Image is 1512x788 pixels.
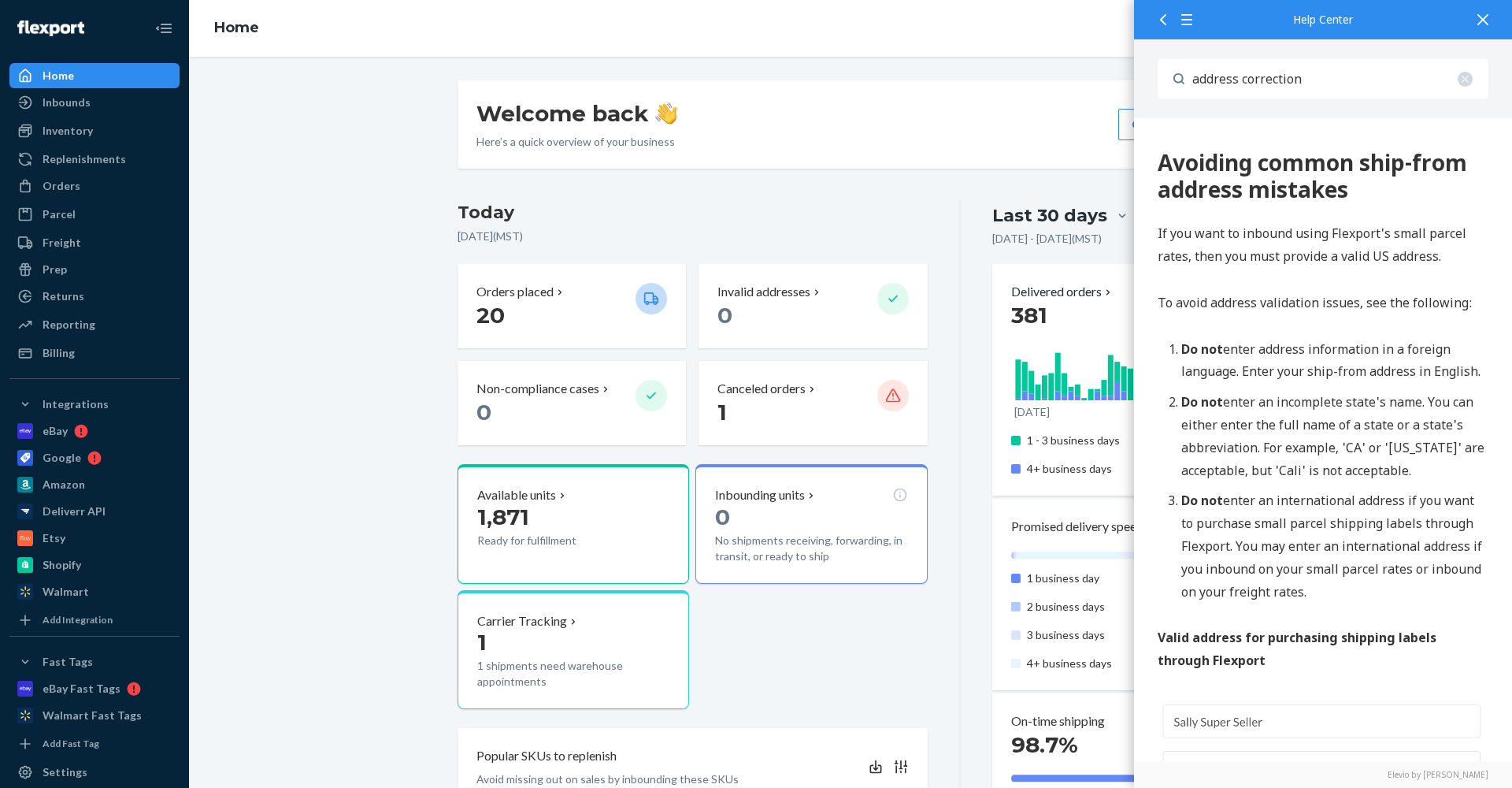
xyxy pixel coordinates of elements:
p: Inbounding units [715,486,805,504]
p: 4+ business days [1027,461,1182,477]
p: 4+ business days [1027,656,1182,671]
strong: Valid address for purchasing shipping labels through Flexport [24,511,302,551]
button: Invalid addresses 0 [699,264,927,348]
div: Replenishments [43,151,126,167]
p: Available units [477,486,556,504]
div: Inbounds [43,95,91,110]
strong: Do not [47,275,89,292]
img: hand-wave emoji [655,102,677,125]
span: 1,871 [477,504,529,530]
strong: Do not [47,222,89,240]
button: Fast Tags [9,649,180,675]
a: Home [214,19,259,36]
a: Settings [9,760,180,785]
div: eBay [43,423,68,439]
div: Settings [43,764,87,780]
p: 2 business days [1027,599,1182,615]
div: Reporting [43,317,95,333]
a: eBay [9,418,180,444]
span: 0 [715,504,730,530]
h1: Welcome back [476,99,677,128]
span: 1 [477,629,487,656]
a: Shopify [9,552,180,578]
span: 1 [717,399,727,426]
li: enter an incomplete state's name. You can either enter the full name of a state or a state's abbr... [47,273,354,363]
div: Prep [43,262,67,277]
div: Parcel [43,206,76,222]
p: No shipments receiving, forwarding, in transit, or ready to ship [715,533,907,564]
button: Canceled orders 1 [699,361,927,445]
div: Fast Tags [43,654,93,670]
p: Ready for fulfillment [477,533,623,548]
a: Walmart [9,579,180,604]
ol: breadcrumbs [202,6,272,51]
a: Reporting [9,312,180,337]
p: [DATE] ( MST ) [458,229,928,244]
a: eBay Fast Tags [9,676,180,701]
button: Inbounding units0No shipments receiving, forwarding, in transit, or ready to ship [695,464,927,584]
p: Promised delivery speeds [1011,518,1149,536]
p: Non-compliance cases [476,380,599,398]
button: Non-compliance cases 0 [458,361,686,445]
a: Freight [9,230,180,255]
span: 0 [717,302,732,329]
div: Amazon [43,477,85,492]
div: Billing [43,345,75,361]
a: Etsy [9,526,180,551]
div: Integrations [43,396,109,412]
a: Returns [9,284,180,309]
div: Shopify [43,557,81,573]
button: Available units1,871Ready for fulfillment [458,464,689,584]
span: 0 [476,399,491,426]
a: Google [9,445,180,470]
a: Billing [9,340,180,366]
p: 1 - 3 business days [1027,433,1182,448]
p: Invalid addresses [717,283,810,301]
p: [DATE] [1014,404,1050,420]
p: If you want to inbound using Flexport's small parcel rates, then you must provide a valid US addr... [24,104,354,150]
a: Prep [9,257,180,282]
div: Deliverr API [43,504,106,519]
p: Orders placed [476,283,554,301]
div: Add Integration [43,613,113,626]
p: Canceled orders [717,380,806,398]
div: Home [43,68,74,84]
a: Add Fast Tag [9,734,180,753]
div: Help Center [1158,14,1488,25]
a: Inbounds [9,90,180,115]
strong: Do not [47,374,89,391]
p: [DATE] - [DATE] ( MST ) [992,231,1102,247]
p: Popular SKUs to replenish [476,747,617,765]
button: Orders placed 20 [458,264,686,348]
p: Avoid missing out on sales by inbounding these SKUs [476,771,739,787]
button: Integrations [9,392,180,417]
div: Google [43,450,81,466]
li: enter an international address if you want to purchase small parcel shipping labels through Flexp... [47,371,354,485]
a: Parcel [9,202,180,227]
div: 345 Avoiding common ship-from address mistakes [24,32,354,84]
a: Replenishments [9,147,180,172]
li: enter address information in a foreign language. Enter your ship-from address in English. [47,220,354,266]
div: eBay Fast Tags [43,681,120,697]
a: Inventory [9,118,180,143]
p: Carrier Tracking [477,612,567,630]
div: Freight [43,235,81,251]
a: Home [9,63,180,88]
img: Flexport logo [17,20,84,36]
div: Etsy [43,530,65,546]
p: Here’s a quick overview of your business [476,134,677,150]
button: Carrier Tracking11 shipments need warehouse appointments [458,590,689,710]
div: Add Fast Tag [43,737,99,750]
p: 3 business days [1027,627,1182,643]
div: Orders [43,178,80,194]
div: Inventory [43,123,93,139]
p: 1 business day [1027,571,1182,586]
p: On-time shipping [1011,712,1105,730]
button: Delivered orders [1011,283,1114,301]
a: Deliverr API [9,499,180,524]
a: Elevio by [PERSON_NAME] [1158,769,1488,780]
input: Search [1184,59,1488,98]
button: Create new [1118,109,1225,140]
span: 98.7% [1011,731,1078,758]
